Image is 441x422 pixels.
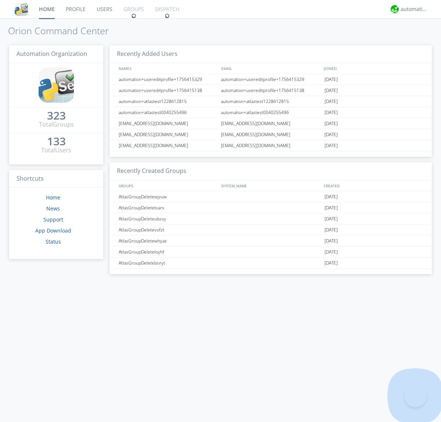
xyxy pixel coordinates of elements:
a: News [46,205,60,212]
a: [EMAIL_ADDRESS][DOMAIN_NAME][EMAIL_ADDRESS][DOMAIN_NAME][DATE] [110,118,432,129]
img: cddb5a64eb264b2086981ab96f4c1ba7 [15,3,28,16]
span: [DATE] [325,213,338,224]
div: JOINED [322,63,425,74]
div: automation+atlas [401,6,428,13]
div: AtlasGroupDeleteboryt [117,258,219,268]
span: [DATE] [325,129,338,140]
div: automation+atlastest0040255496 [219,107,323,118]
a: AtlasGroupDeleteubssy[DATE] [110,213,432,224]
span: [DATE] [325,96,338,107]
div: automation+usereditprofile+1756415138 [117,85,219,96]
a: AtlasGroupDeleteloarx[DATE] [110,202,432,213]
span: [DATE] [325,235,338,247]
a: [EMAIL_ADDRESS][DOMAIN_NAME][EMAIL_ADDRESS][DOMAIN_NAME][DATE] [110,140,432,151]
img: spin.svg [131,13,136,18]
span: [DATE] [325,140,338,151]
div: Total Users [41,146,71,155]
span: [DATE] [325,74,338,85]
h3: Shortcuts [9,170,103,188]
div: [EMAIL_ADDRESS][DOMAIN_NAME] [219,118,323,129]
div: automation+atlastest1228612815 [117,96,219,107]
div: SYSTEM_NAME [219,180,322,191]
div: AtlasGroupDeletewhyaz [117,235,219,246]
span: [DATE] [325,247,338,258]
div: AtlasGroupDeleteubssy [117,213,219,224]
div: EMAIL [219,63,322,74]
div: [EMAIL_ADDRESS][DOMAIN_NAME] [117,140,219,151]
div: CREATED [322,180,425,191]
div: 323 [47,112,66,119]
a: Home [46,194,60,201]
a: Status [46,238,61,245]
span: [DATE] [325,224,338,235]
a: automation+atlastest0040255496automation+atlastest0040255496[DATE] [110,107,432,118]
div: [EMAIL_ADDRESS][DOMAIN_NAME] [219,140,323,151]
div: 133 [47,138,66,145]
div: AtlasGroupDeleteloarx [117,202,219,213]
span: [DATE] [325,118,338,129]
img: cddb5a64eb264b2086981ab96f4c1ba7 [39,67,74,103]
img: spin.svg [165,13,170,18]
div: [EMAIL_ADDRESS][DOMAIN_NAME] [117,118,219,129]
a: AtlasGroupDeletevofzt[DATE] [110,224,432,235]
div: AtlasGroupDeletevofzt [117,224,219,235]
a: AtlasGroupDeletewjzuw[DATE] [110,191,432,202]
div: NAMES [117,63,218,74]
a: automation+usereditprofile+1756415138automation+usereditprofile+1756415138[DATE] [110,85,432,96]
span: [DATE] [325,191,338,202]
a: automation+usereditprofile+1756415329automation+usereditprofile+1756415329[DATE] [110,74,432,85]
span: [DATE] [325,107,338,118]
h3: Recently Created Groups [110,162,432,180]
div: automation+usereditprofile+1756415329 [219,74,323,85]
a: automation+atlastest1228612815automation+atlastest1228612815[DATE] [110,96,432,107]
a: 323 [47,112,66,120]
a: AtlasGroupDeletewhyaz[DATE] [110,235,432,247]
span: Automation Organization [17,50,87,58]
h3: Recently Added Users [110,45,432,63]
div: automation+atlastest1228612815 [219,96,323,107]
div: automation+atlastest0040255496 [117,107,219,118]
a: App Download [35,227,71,234]
div: automation+usereditprofile+1756415329 [117,74,219,85]
div: [EMAIL_ADDRESS][DOMAIN_NAME] [117,129,219,140]
img: d2d01cd9b4174d08988066c6d424eccd [391,5,399,13]
div: [EMAIL_ADDRESS][DOMAIN_NAME] [219,129,323,140]
span: [DATE] [325,85,338,96]
div: automation+usereditprofile+1756415138 [219,85,323,96]
iframe: Toggle Customer Support [404,385,426,407]
span: [DATE] [325,202,338,213]
a: AtlasGroupDeleteboryt[DATE] [110,258,432,269]
div: GROUPS [117,180,218,191]
span: [DATE] [325,258,338,269]
div: Total Groups [39,120,74,129]
a: Support [43,216,63,223]
a: 133 [47,138,66,146]
div: AtlasGroupDeleteloyhf [117,247,219,257]
a: [EMAIL_ADDRESS][DOMAIN_NAME][EMAIL_ADDRESS][DOMAIN_NAME][DATE] [110,129,432,140]
a: AtlasGroupDeleteloyhf[DATE] [110,247,432,258]
div: AtlasGroupDeletewjzuw [117,191,219,202]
